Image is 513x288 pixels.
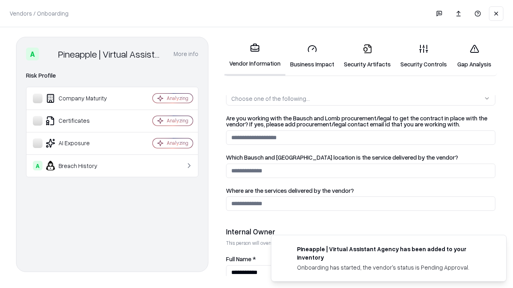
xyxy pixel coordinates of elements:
[297,245,487,262] div: Pineapple | Virtual Assistant Agency has been added to your inventory
[174,47,198,61] button: More info
[167,140,188,146] div: Analyzing
[226,154,495,160] label: Which Bausch and [GEOGRAPHIC_DATA] location is the service delivered by the vendor?
[396,38,452,75] a: Security Controls
[33,94,129,103] div: Company Maturity
[226,240,495,246] p: This person will oversee the vendor relationship and coordinate any required assessments or appro...
[226,91,495,106] button: Choose one of the following...
[167,117,188,124] div: Analyzing
[297,263,487,272] div: Onboarding has started, the vendor's status is Pending Approval.
[226,256,495,262] label: Full Name *
[452,38,497,75] a: Gap Analysis
[33,138,129,148] div: AI Exposure
[58,48,164,60] div: Pineapple | Virtual Assistant Agency
[226,188,495,194] label: Where are the services delivered by the vendor?
[33,161,129,170] div: Breach History
[26,71,198,80] div: Risk Profile
[26,48,39,60] div: A
[226,115,495,127] label: Are you working with the Bausch and Lomb procurement/legal to get the contract in place with the ...
[281,245,291,254] img: trypineapple.com
[224,37,285,76] a: Vendor Information
[10,9,69,18] p: Vendors / Onboarding
[226,227,495,236] div: Internal Owner
[167,95,188,102] div: Analyzing
[42,48,55,60] img: Pineapple | Virtual Assistant Agency
[33,116,129,126] div: Certificates
[339,38,396,75] a: Security Artifacts
[33,161,42,170] div: A
[285,38,339,75] a: Business Impact
[231,94,310,103] div: Choose one of the following...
